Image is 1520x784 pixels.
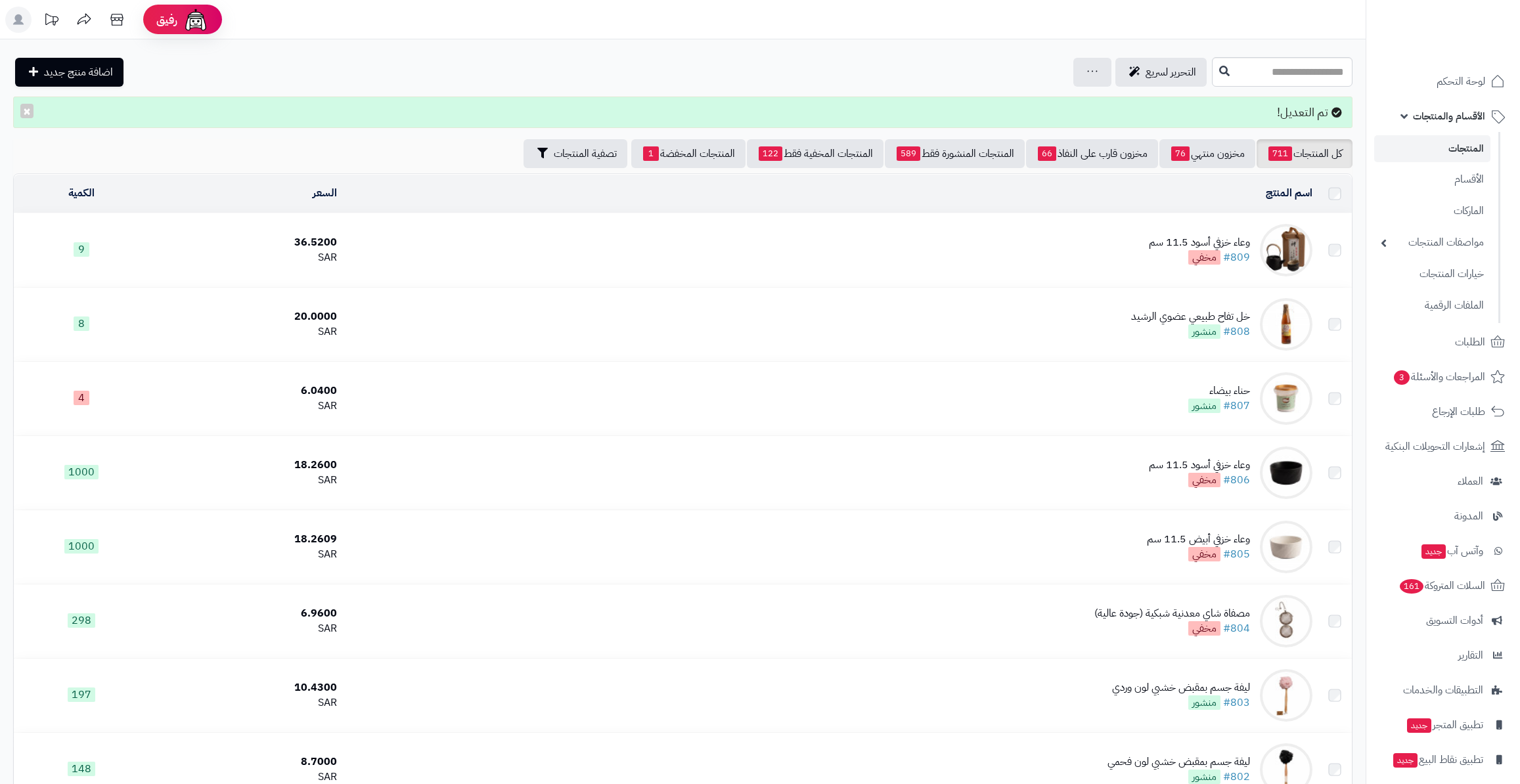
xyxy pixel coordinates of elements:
[1374,135,1490,162] a: المنتجات
[1223,546,1250,562] a: #805
[183,7,209,33] img: ai-face.png
[1149,235,1250,250] div: وعاء خزفي أسود 11.5 سم
[1374,674,1512,706] a: التطبيقات والخدمات
[1107,754,1250,770] div: ليفة جسم بمقبض خشبي لون فحمي
[1392,751,1483,769] span: تطبيق نقاط البيع
[1374,709,1512,741] a: تطبيق المتجرجديد
[631,139,746,168] a: المنتجات المخفضة1
[1260,521,1312,573] img: وعاء خزفي أبيض 11.5 سم
[154,754,337,770] div: 8.7000
[20,104,34,118] button: ×
[1458,472,1483,490] span: العملاء
[1385,437,1485,456] span: إشعارات التحويلات البنكية
[154,250,337,265] div: SAR
[1260,224,1312,276] img: وعاء خزفي أسود 11.5 سم
[1394,370,1410,385] span: 3
[1374,292,1490,320] a: الملفات الرقمية
[1115,58,1207,87] a: التحرير لسريع
[35,7,68,36] a: تحديثات المنصة
[13,97,1352,128] div: تم التعديل!
[154,399,337,414] div: SAR
[1458,646,1483,664] span: التقارير
[154,680,337,695] div: 10.4300
[154,606,337,621] div: 6.9600
[1188,621,1220,636] span: مخفي
[1374,570,1512,601] a: السلات المتروكة161
[1188,473,1220,487] span: مخفي
[554,146,617,162] span: تصفية المنتجات
[64,465,99,479] span: 1000
[1223,324,1250,339] a: #808
[1257,139,1352,168] a: كل المنتجات711
[747,139,883,168] a: المنتجات المخفية فقط122
[1094,606,1250,621] div: مصفاة شاي معدنية شبكية (جودة عالية)
[1260,669,1312,722] img: ليفة جسم بمقبض خشبي لون وردي
[154,324,337,339] div: SAR
[1431,37,1508,64] img: logo-2.png
[154,547,337,562] div: SAR
[154,458,337,473] div: 18.2600
[1432,403,1485,421] span: طلبات الإرجاع
[1374,605,1512,636] a: أدوات التسويق
[1260,298,1312,351] img: خل تفاح طبيعي عضوي الرشيد
[1159,139,1255,168] a: مخزون منتهي76
[1413,107,1485,125] span: الأقسام والمنتجات
[154,235,337,250] div: 36.5200
[1188,695,1220,710] span: منشور
[1188,399,1220,413] span: منشور
[68,687,95,702] span: 197
[1038,146,1056,161] span: 66
[1403,681,1483,699] span: التطبيقات والخدمات
[759,146,782,161] span: 122
[1268,146,1292,161] span: 711
[1407,718,1431,733] span: جديد
[68,762,95,776] span: 148
[897,146,920,161] span: 589
[1131,309,1250,324] div: خل تفاح طبيعي عضوي الرشيد
[1188,250,1220,265] span: مخفي
[1406,716,1483,734] span: تطبيق المتجر
[1260,595,1312,647] img: مصفاة شاي معدنية شبكية (جودة عالية)
[1146,64,1196,80] span: التحرير لسريع
[1147,532,1250,547] div: وعاء خزفي أبيض 11.5 سم
[156,12,177,28] span: رفيق
[1188,770,1220,784] span: منشور
[1223,621,1250,636] a: #804
[154,532,337,547] div: 18.2609
[74,242,89,257] span: 9
[1026,139,1158,168] a: مخزون قارب على النفاذ66
[1374,165,1490,194] a: الأقسام
[1260,372,1312,425] img: حناء بيضاء
[1112,680,1250,695] div: ليفة جسم بمقبض خشبي لون وردي
[1374,640,1512,671] a: التقارير
[154,695,337,710] div: SAR
[1223,695,1250,710] a: #803
[64,539,99,554] span: 1000
[154,473,337,488] div: SAR
[1398,577,1485,595] span: السلات المتروكة
[1374,535,1512,567] a: وآتس آبجديد
[643,146,659,161] span: 1
[1400,579,1423,594] span: 161
[1223,398,1250,414] a: #807
[1188,547,1220,561] span: مخفي
[1188,383,1250,399] div: حناء بيضاء
[68,613,95,628] span: 298
[1374,229,1490,257] a: مواصفات المنتجات
[154,621,337,636] div: SAR
[1266,185,1312,201] a: اسم المنتج
[1454,507,1483,525] span: المدونة
[1374,744,1512,775] a: تطبيق نقاط البيعجديد
[885,139,1025,168] a: المنتجات المنشورة فقط589
[1374,396,1512,427] a: طلبات الإرجاع
[68,185,95,201] a: الكمية
[15,58,123,87] a: اضافة منتج جديد
[1171,146,1190,161] span: 76
[1374,326,1512,358] a: الطلبات
[1223,472,1250,488] a: #806
[1374,431,1512,462] a: إشعارات التحويلات البنكية
[1421,544,1446,559] span: جديد
[1420,542,1483,560] span: وآتس آب
[1223,250,1250,265] a: #809
[1260,446,1312,499] img: وعاء خزفي أسود 11.5 سم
